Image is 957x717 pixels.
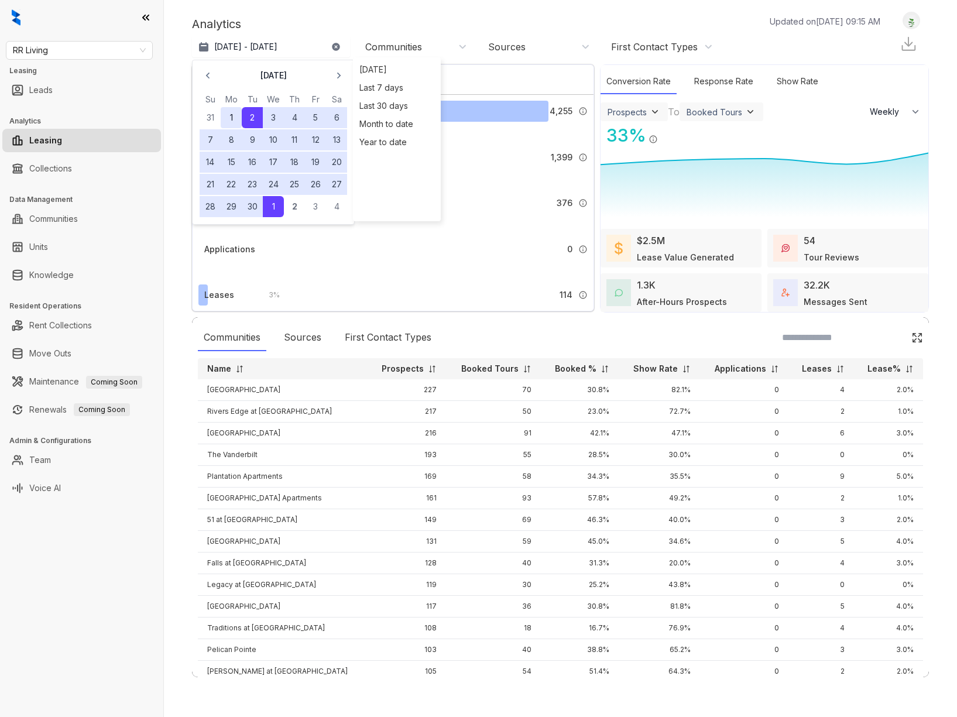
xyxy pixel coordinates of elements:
[887,332,897,342] img: SearchIcon
[284,152,305,173] button: 18
[368,379,446,401] td: 227
[601,69,677,94] div: Conversion Rate
[368,574,446,596] td: 119
[541,466,619,488] td: 34.3%
[788,444,854,466] td: 0
[368,661,446,682] td: 105
[263,196,284,217] button: 1
[29,448,51,472] a: Team
[326,107,347,128] button: 6
[700,574,788,596] td: 0
[854,617,923,639] td: 4.0%
[305,129,326,150] button: 12
[29,314,92,337] a: Rent Collections
[9,116,163,126] h3: Analytics
[305,107,326,128] button: 5
[9,435,163,446] h3: Admin & Configurations
[198,423,368,444] td: [GEOGRAPHIC_DATA]
[365,40,422,53] div: Communities
[200,174,221,195] button: 21
[198,574,368,596] td: Legacy at [GEOGRAPHIC_DATA]
[541,574,619,596] td: 25.2%
[198,661,368,682] td: [PERSON_NAME] at [GEOGRAPHIC_DATA]
[804,251,859,263] div: Tour Reviews
[854,596,923,617] td: 4.0%
[541,509,619,531] td: 46.3%
[198,488,368,509] td: [GEOGRAPHIC_DATA] Apartments
[198,324,266,351] div: Communities
[284,107,305,128] button: 4
[770,365,779,373] img: sorting
[221,129,242,150] button: 8
[356,78,438,97] div: Last 7 days
[326,129,347,150] button: 13
[326,93,347,106] th: Saturday
[368,488,446,509] td: 161
[700,466,788,488] td: 0
[658,124,675,142] img: Click Icon
[854,574,923,596] td: 0%
[551,151,572,164] span: 1,399
[854,423,923,444] td: 3.0%
[619,553,699,574] td: 20.0%
[854,639,923,661] td: 3.0%
[12,9,20,26] img: logo
[804,278,830,292] div: 32.2K
[29,78,53,102] a: Leads
[356,133,438,151] div: Year to date
[305,152,326,173] button: 19
[788,423,854,444] td: 6
[608,107,647,117] div: Prospects
[649,106,661,118] img: ViewFilterArrow
[854,401,923,423] td: 1.0%
[446,617,541,639] td: 18
[326,174,347,195] button: 27
[745,106,756,118] img: ViewFilterArrow
[257,289,280,301] div: 3 %
[200,152,221,173] button: 14
[368,401,446,423] td: 217
[854,531,923,553] td: 4.0%
[446,639,541,661] td: 40
[446,488,541,509] td: 93
[198,379,368,401] td: [GEOGRAPHIC_DATA]
[578,153,588,162] img: Info
[200,129,221,150] button: 7
[221,107,242,128] button: 1
[339,324,437,351] div: First Contact Types
[29,235,48,259] a: Units
[29,476,61,500] a: Voice AI
[867,363,901,375] p: Lease%
[305,174,326,195] button: 26
[284,93,305,106] th: Thursday
[2,207,161,231] li: Communities
[198,553,368,574] td: Falls at [GEOGRAPHIC_DATA]
[854,553,923,574] td: 3.0%
[326,152,347,173] button: 20
[619,509,699,531] td: 40.0%
[715,363,766,375] p: Applications
[854,444,923,466] td: 0%
[356,60,438,78] div: [DATE]
[242,152,263,173] button: 16
[198,531,368,553] td: [GEOGRAPHIC_DATA]
[368,444,446,466] td: 193
[235,365,244,373] img: sorting
[700,617,788,639] td: 0
[446,401,541,423] td: 50
[541,488,619,509] td: 57.8%
[29,263,74,287] a: Knowledge
[2,476,161,500] li: Voice AI
[242,174,263,195] button: 23
[682,365,691,373] img: sorting
[601,122,646,149] div: 33 %
[781,289,790,297] img: TotalFum
[29,207,78,231] a: Communities
[446,553,541,574] td: 40
[284,174,305,195] button: 25
[198,401,368,423] td: Rivers Edge at [GEOGRAPHIC_DATA]
[619,401,699,423] td: 72.7%
[788,553,854,574] td: 4
[788,488,854,509] td: 2
[700,509,788,531] td: 0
